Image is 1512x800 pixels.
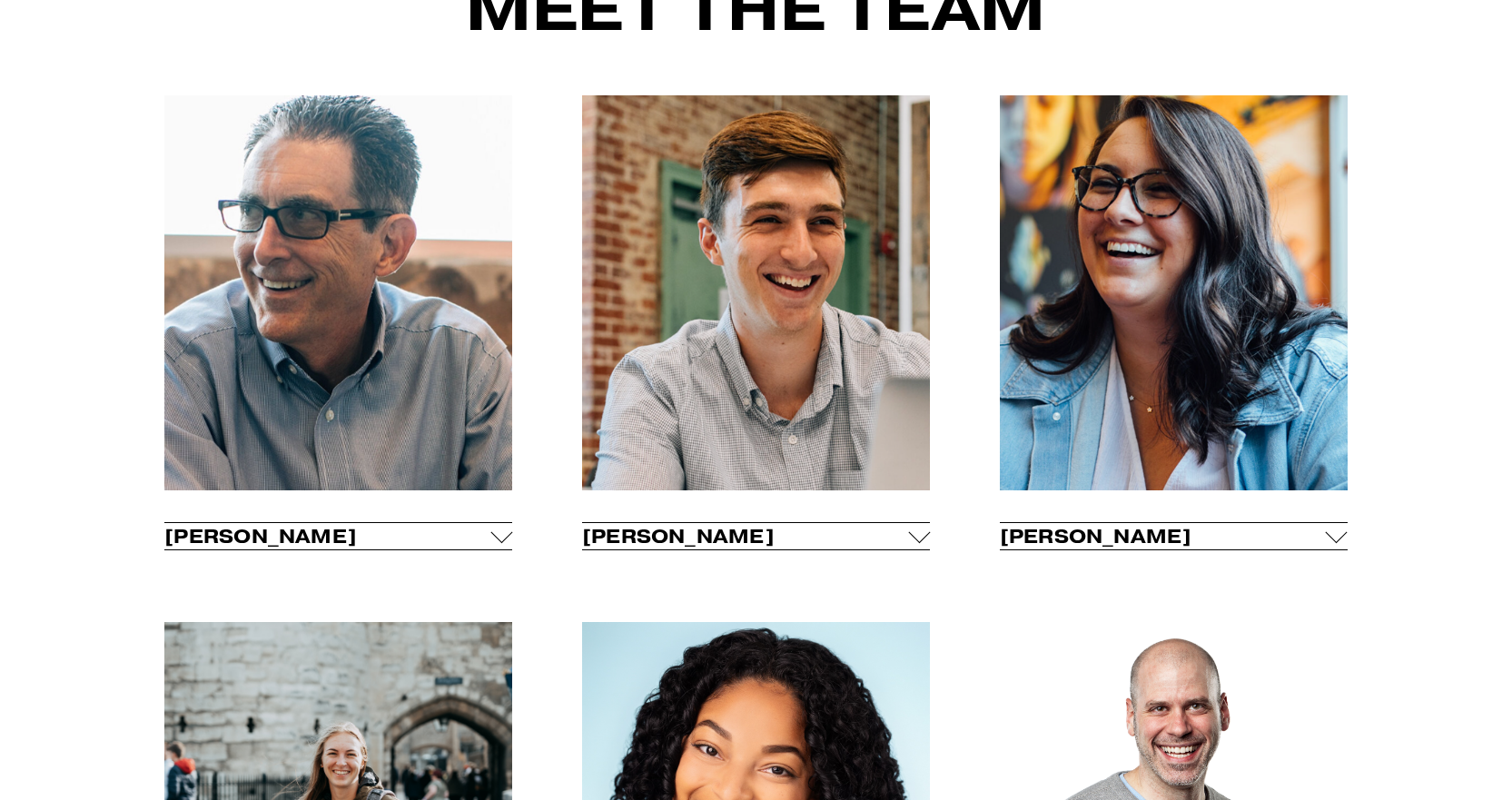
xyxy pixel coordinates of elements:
span: [PERSON_NAME] [582,524,908,548]
span: [PERSON_NAME] [164,524,490,548]
button: [PERSON_NAME] [1000,523,1348,549]
button: [PERSON_NAME] [582,523,930,549]
span: [PERSON_NAME] [1000,524,1326,548]
button: [PERSON_NAME] [164,523,512,549]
